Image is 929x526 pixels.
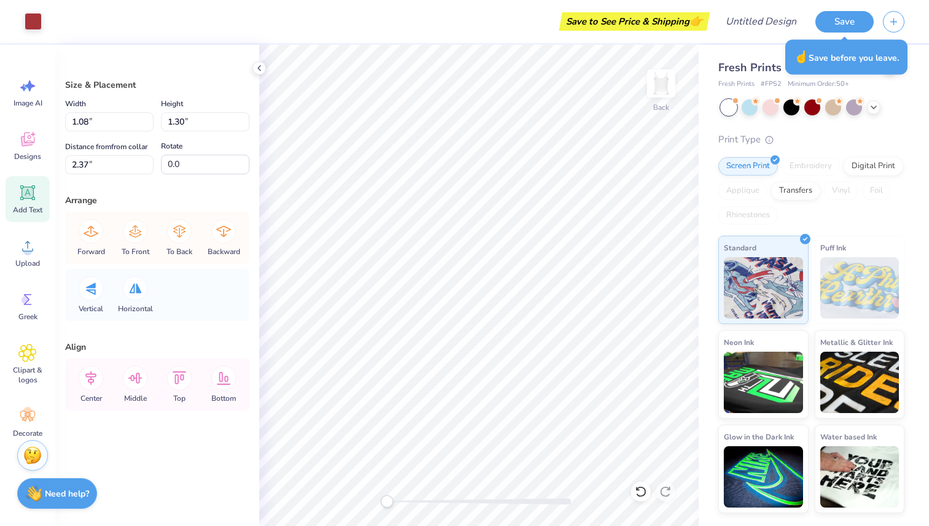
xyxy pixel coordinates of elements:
[820,446,900,508] img: Water based Ink
[208,247,240,257] span: Backward
[381,495,393,508] div: Accessibility label
[794,49,809,65] span: ☝️
[14,152,41,161] span: Designs
[724,336,754,349] span: Neon Ink
[716,9,806,34] input: Untitled Design
[161,139,182,153] label: Rotate
[13,428,42,438] span: Decorate
[653,102,669,113] div: Back
[724,352,803,413] img: Neon Ink
[80,393,102,403] span: Center
[18,312,37,322] span: Greek
[124,393,147,403] span: Middle
[211,393,236,403] span: Bottom
[562,12,707,31] div: Save to See Price & Shipping
[65,194,249,207] div: Arrange
[815,11,874,33] button: Save
[782,157,840,176] div: Embroidery
[161,96,183,111] label: Height
[118,304,153,314] span: Horizontal
[844,157,903,176] div: Digital Print
[718,206,778,225] div: Rhinestones
[167,247,192,257] span: To Back
[15,258,40,268] span: Upload
[79,304,103,314] span: Vertical
[824,182,858,200] div: Vinyl
[785,40,907,75] div: Save before you leave.
[820,352,900,413] img: Metallic & Glitter Ink
[718,79,755,90] span: Fresh Prints
[77,247,105,257] span: Forward
[65,96,86,111] label: Width
[724,241,756,254] span: Standard
[820,257,900,319] img: Puff Ink
[724,446,803,508] img: Glow in the Dark Ink
[65,341,249,354] div: Align
[122,247,149,257] span: To Front
[724,430,794,443] span: Glow in the Dark Ink
[14,98,42,108] span: Image AI
[45,488,89,500] strong: Need help?
[649,71,673,96] img: Back
[820,241,846,254] span: Puff Ink
[718,60,878,75] span: Fresh Prints Cali Camisole Top
[689,14,703,28] span: 👉
[724,257,803,319] img: Standard
[173,393,186,403] span: Top
[862,182,891,200] div: Foil
[13,205,42,215] span: Add Text
[820,336,893,349] span: Metallic & Glitter Ink
[788,79,849,90] span: Minimum Order: 50 +
[718,182,767,200] div: Applique
[820,430,877,443] span: Water based Ink
[718,157,778,176] div: Screen Print
[7,365,48,385] span: Clipart & logos
[761,79,782,90] span: # FP52
[65,79,249,91] div: Size & Placement
[65,139,147,154] label: Distance from from collar
[718,133,904,147] div: Print Type
[771,182,820,200] div: Transfers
